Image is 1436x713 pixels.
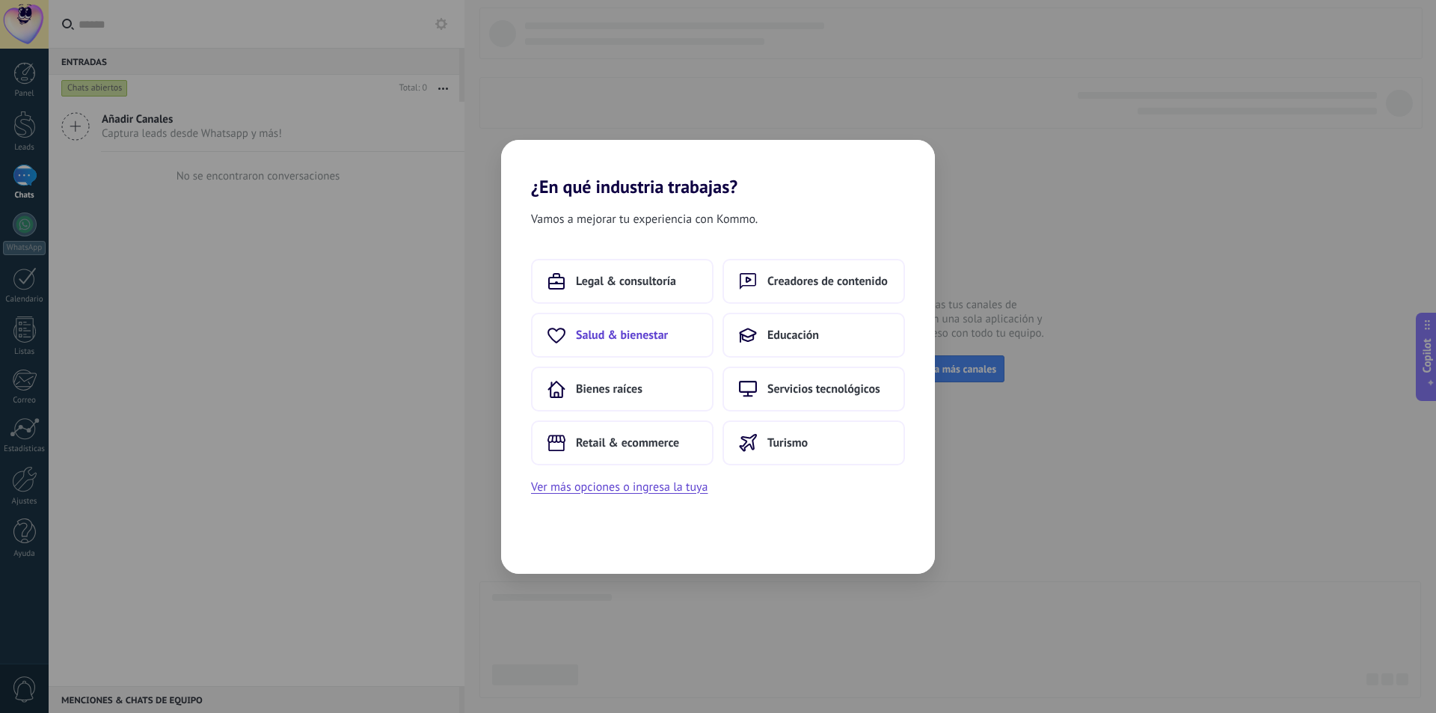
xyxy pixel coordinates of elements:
[722,313,905,358] button: Educación
[531,313,714,358] button: Salud & bienestar
[576,328,668,343] span: Salud & bienestar
[722,367,905,411] button: Servicios tecnológicos
[767,274,888,289] span: Creadores de contenido
[531,477,708,497] button: Ver más opciones o ingresa la tuya
[722,259,905,304] button: Creadores de contenido
[531,367,714,411] button: Bienes raíces
[767,435,808,450] span: Turismo
[531,259,714,304] button: Legal & consultoría
[767,328,819,343] span: Educación
[501,140,935,198] h2: ¿En qué industria trabajas?
[531,209,758,229] span: Vamos a mejorar tu experiencia con Kommo.
[576,435,679,450] span: Retail & ecommerce
[576,274,676,289] span: Legal & consultoría
[531,420,714,465] button: Retail & ecommerce
[722,420,905,465] button: Turismo
[767,382,880,397] span: Servicios tecnológicos
[576,382,642,397] span: Bienes raíces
